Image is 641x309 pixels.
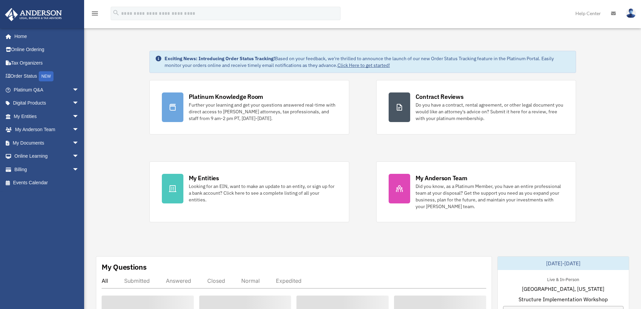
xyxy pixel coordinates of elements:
a: Events Calendar [5,176,89,190]
img: Anderson Advisors Platinum Portal [3,8,64,21]
div: Did you know, as a Platinum Member, you have an entire professional team at your disposal? Get th... [416,183,564,210]
div: Answered [166,277,191,284]
div: NEW [39,71,54,81]
span: arrow_drop_down [72,123,86,137]
span: arrow_drop_down [72,96,86,110]
span: Structure Implementation Workshop [519,295,608,303]
div: Platinum Knowledge Room [189,92,263,101]
img: User Pic [626,8,636,18]
a: Online Learningarrow_drop_down [5,150,89,163]
div: Based on your feedback, we're thrilled to announce the launch of our new Order Status Tracking fe... [165,55,570,69]
a: Online Ordering [5,43,89,56]
a: My Anderson Team Did you know, as a Platinum Member, you have an entire professional team at your... [376,161,576,222]
a: menu [91,12,99,17]
span: arrow_drop_down [72,83,86,97]
span: arrow_drop_down [72,163,86,177]
div: Closed [207,277,225,284]
i: search [112,9,120,16]
a: Contract Reviews Do you have a contract, rental agreement, or other legal document you would like... [376,80,576,134]
div: [DATE]-[DATE] [498,257,629,270]
div: All [102,277,108,284]
a: My Documentsarrow_drop_down [5,136,89,150]
a: Platinum Q&Aarrow_drop_down [5,83,89,96]
span: [GEOGRAPHIC_DATA], [US_STATE] [522,285,604,293]
div: Live & In-Person [542,275,584,282]
span: arrow_drop_down [72,150,86,163]
i: menu [91,9,99,17]
div: Looking for an EIN, want to make an update to an entity, or sign up for a bank account? Click her... [189,183,337,203]
a: Click Here to get started! [337,62,390,68]
span: arrow_drop_down [72,110,86,123]
strong: Exciting News: Introducing Order Status Tracking! [165,55,275,62]
div: Normal [241,277,260,284]
a: Tax Organizers [5,56,89,70]
a: Billingarrow_drop_down [5,163,89,176]
div: My Anderson Team [416,174,467,182]
div: My Entities [189,174,219,182]
div: Expedited [276,277,301,284]
a: Home [5,30,86,43]
div: Do you have a contract, rental agreement, or other legal document you would like an attorney's ad... [416,102,564,122]
div: My Questions [102,262,147,272]
a: My Entities Looking for an EIN, want to make an update to an entity, or sign up for a bank accoun... [149,161,349,222]
div: Further your learning and get your questions answered real-time with direct access to [PERSON_NAM... [189,102,337,122]
a: Platinum Knowledge Room Further your learning and get your questions answered real-time with dire... [149,80,349,134]
a: Order StatusNEW [5,70,89,83]
div: Contract Reviews [416,92,464,101]
a: My Anderson Teamarrow_drop_down [5,123,89,137]
div: Submitted [124,277,150,284]
a: My Entitiesarrow_drop_down [5,110,89,123]
span: arrow_drop_down [72,136,86,150]
a: Digital Productsarrow_drop_down [5,96,89,110]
